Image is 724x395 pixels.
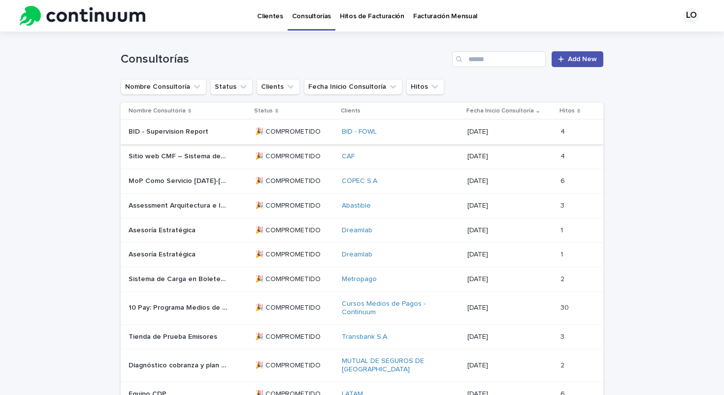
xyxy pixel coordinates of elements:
[129,150,229,161] p: Sitio web CMF – Sistema de Finanzas Abiertas
[129,175,229,185] p: MoP Como Servicio [DATE]-[DATE]
[121,193,603,218] tr: Assessment Arquitectura e Infraestructura, y LCSDAssessment Arquitectura e Infraestructura, y LCS...
[560,175,567,185] p: 6
[129,273,229,284] p: Sistema de Carga en Boletería
[255,304,334,312] p: 🎉 COMPROMETIDO
[560,249,565,259] p: 1
[467,275,553,284] p: [DATE]
[467,251,553,259] p: [DATE]
[304,79,402,95] button: Fecha Inicio Consultoría
[467,152,553,161] p: [DATE]
[20,6,145,26] img: tu8iVZLBSFSnlyF4Um45
[255,177,334,185] p: 🎉 COMPROMETIDO
[342,128,377,136] a: BID - FOWL
[684,8,699,24] div: LO
[129,126,210,136] p: BID - Supervision Report
[255,251,334,259] p: 🎉 COMPROMETIDO
[342,251,372,259] a: Dreamlab
[406,79,444,95] button: Hitos
[129,249,197,259] p: Asesoría Estratégica
[210,79,253,95] button: Status
[342,275,377,284] a: Metropago
[560,200,566,210] p: 3
[467,304,553,312] p: [DATE]
[560,302,571,312] p: 30
[255,128,334,136] p: 🎉 COMPROMETIDO
[255,226,334,235] p: 🎉 COMPROMETIDO
[255,202,334,210] p: 🎉 COMPROMETIDO
[121,243,603,267] tr: Asesoría EstratégicaAsesoría Estratégica 🎉 COMPROMETIDODreamlab [DATE]11
[467,333,553,341] p: [DATE]
[467,202,553,210] p: [DATE]
[121,120,603,144] tr: BID - Supervision ReportBID - Supervision Report 🎉 COMPROMETIDOBID - FOWL [DATE]44
[121,52,448,67] h1: Consultorías
[560,331,566,341] p: 3
[129,106,186,116] p: Nombre Consultoría
[255,275,334,284] p: 🎉 COMPROMETIDO
[121,169,603,193] tr: MoP Como Servicio [DATE]-[DATE]MoP Como Servicio [DATE]-[DATE] 🎉 COMPROMETIDOCOPEC S.A [DATE]66
[560,150,567,161] p: 4
[559,106,575,116] p: Hitos
[342,333,389,341] a: Transbank S.A.
[342,357,440,374] a: MUTUAL DE SEGUROS DE [GEOGRAPHIC_DATA]
[129,200,229,210] p: Assessment Arquitectura e Infraestructura, y LCSD
[255,152,334,161] p: 🎉 COMPROMETIDO
[255,361,334,370] p: 🎉 COMPROMETIDO
[467,226,553,235] p: [DATE]
[568,56,597,63] span: Add New
[552,51,603,67] a: Add New
[466,106,534,116] p: Fecha Inicio Consultoría
[121,79,206,95] button: Nombre Consultoría
[342,226,372,235] a: Dreamlab
[341,106,361,116] p: Clients
[129,224,197,235] p: Asesoría Estratégica
[121,218,603,243] tr: Asesoría EstratégicaAsesoría Estratégica 🎉 COMPROMETIDODreamlab [DATE]11
[342,152,355,161] a: CAF
[121,324,603,349] tr: Tienda de Prueba EmisoresTienda de Prueba Emisores 🎉 COMPROMETIDOTransbank S.A. [DATE]33
[342,177,377,185] a: COPEC S.A
[342,202,371,210] a: Abastible
[560,273,566,284] p: 2
[255,333,334,341] p: 🎉 COMPROMETIDO
[467,177,553,185] p: [DATE]
[121,349,603,382] tr: Diagnóstico cobranza y plan directorDiagnóstico cobranza y plan director 🎉 COMPROMETIDOMUTUAL DE ...
[467,361,553,370] p: [DATE]
[560,126,567,136] p: 4
[257,79,300,95] button: Clients
[121,267,603,292] tr: Sistema de Carga en BoleteríaSistema de Carga en Boletería 🎉 COMPROMETIDOMetropago [DATE]22
[121,291,603,324] tr: 10 Pay: Programa Medios de Pago [DATE]10 Pay: Programa Medios de Pago [DATE] 🎉 COMPROMETIDOCursos...
[560,224,565,235] p: 1
[129,302,229,312] p: 10 Pay: Programa Medios de Pago Sept'25
[254,106,273,116] p: Status
[342,300,440,317] a: Cursos Medios de Pagos - Continuum
[452,51,546,67] input: Search
[129,359,229,370] p: Diagnóstico cobranza y plan director
[467,128,553,136] p: [DATE]
[129,331,219,341] p: Tienda de Prueba Emisores
[121,144,603,169] tr: Sitio web CMF – Sistema de Finanzas AbiertasSitio web CMF – Sistema de Finanzas Abiertas 🎉 COMPRO...
[560,359,566,370] p: 2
